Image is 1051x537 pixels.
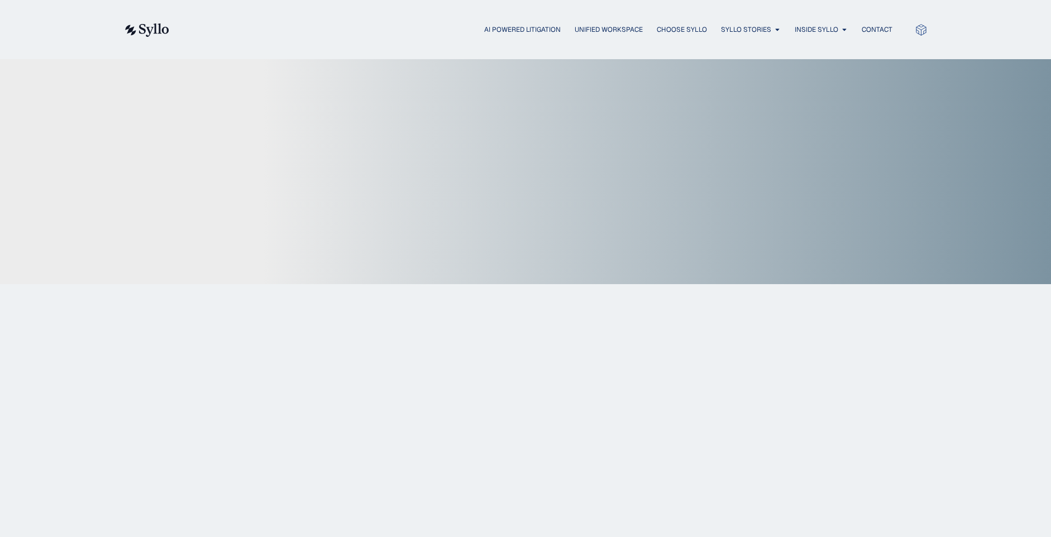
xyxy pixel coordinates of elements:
a: Inside Syllo [795,25,838,35]
a: Choose Syllo [657,25,707,35]
a: Contact [862,25,892,35]
img: syllo [123,23,169,37]
a: Syllo Stories [721,25,771,35]
div: Menu Toggle [192,25,892,35]
a: Unified Workspace [575,25,643,35]
a: AI Powered Litigation [484,25,561,35]
nav: Menu [192,25,892,35]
